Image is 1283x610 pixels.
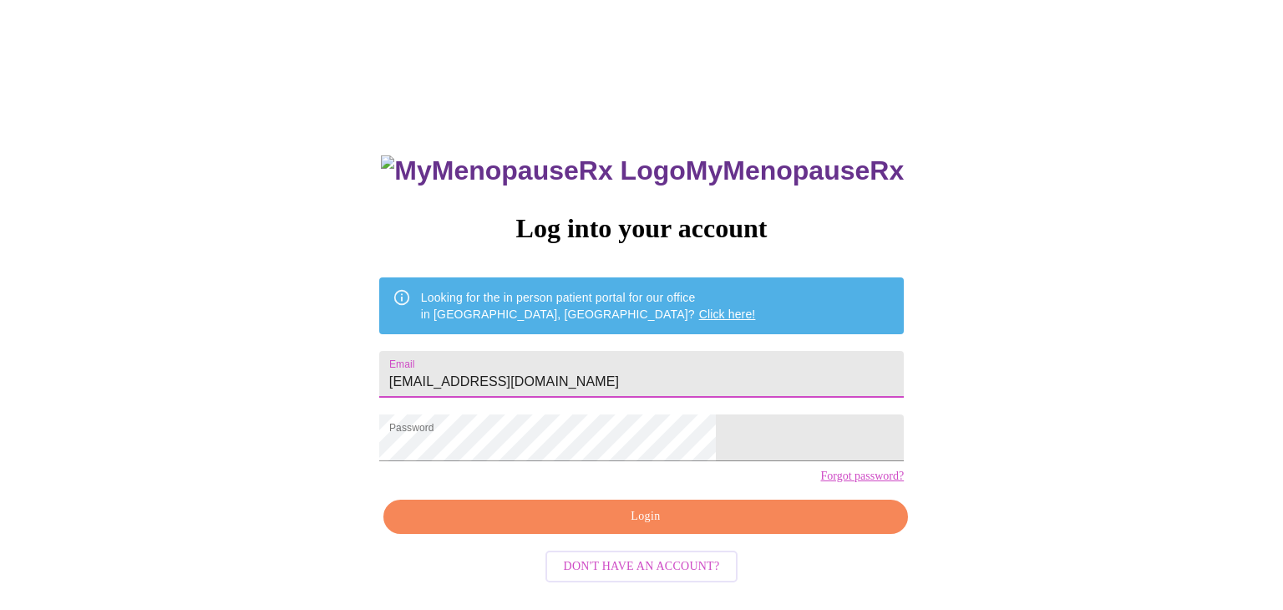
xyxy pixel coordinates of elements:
[403,506,889,527] span: Login
[541,557,743,572] a: Don't have an account?
[383,500,908,534] button: Login
[699,308,756,321] a: Click here!
[379,213,904,244] h3: Log into your account
[421,282,756,329] div: Looking for the in person patient portal for our office in [GEOGRAPHIC_DATA], [GEOGRAPHIC_DATA]?
[564,557,720,577] span: Don't have an account?
[820,470,904,483] a: Forgot password?
[381,155,904,186] h3: MyMenopauseRx
[545,551,738,583] button: Don't have an account?
[381,155,685,186] img: MyMenopauseRx Logo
